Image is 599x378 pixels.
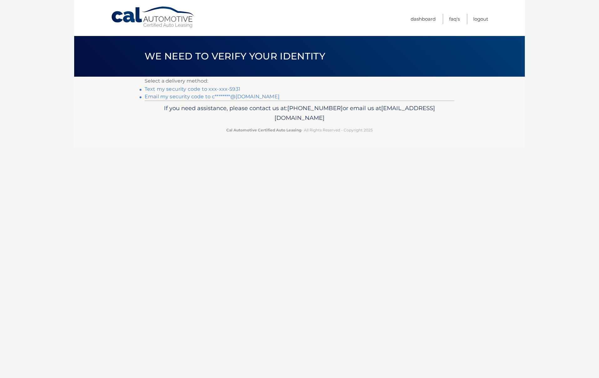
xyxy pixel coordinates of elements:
a: Logout [473,14,488,24]
p: - All Rights Reserved - Copyright 2025 [149,127,450,133]
strong: Cal Automotive Certified Auto Leasing [226,128,301,132]
a: Dashboard [411,14,436,24]
a: Email my security code to c********@[DOMAIN_NAME] [145,94,279,100]
p: Select a delivery method: [145,77,454,85]
a: FAQ's [449,14,460,24]
a: Cal Automotive [111,6,195,28]
a: Text my security code to xxx-xxx-5931 [145,86,240,92]
span: We need to verify your identity [145,50,325,62]
span: [PHONE_NUMBER] [287,105,343,112]
p: If you need assistance, please contact us at: or email us at [149,103,450,123]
